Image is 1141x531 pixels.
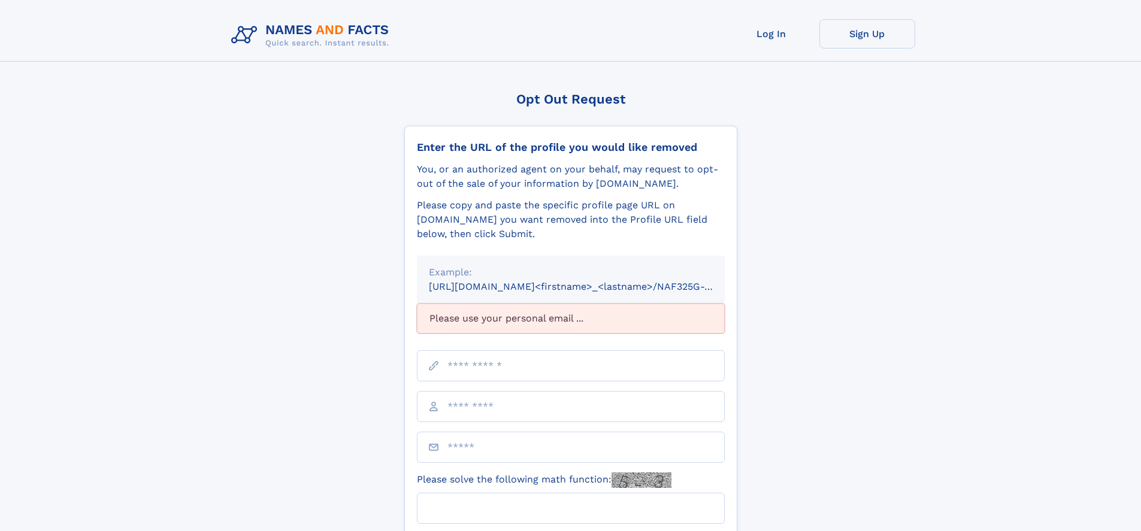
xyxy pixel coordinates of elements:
img: Logo Names and Facts [226,19,399,51]
div: Please copy and paste the specific profile page URL on [DOMAIN_NAME] you want removed into the Pr... [417,198,725,241]
div: Enter the URL of the profile you would like removed [417,141,725,154]
div: You, or an authorized agent on your behalf, may request to opt-out of the sale of your informatio... [417,162,725,191]
div: Please use your personal email ... [417,304,725,333]
div: Example: [429,265,713,280]
small: [URL][DOMAIN_NAME]<firstname>_<lastname>/NAF325G-xxxxxxxx [429,281,747,292]
div: Opt Out Request [404,92,737,107]
a: Log In [724,19,819,48]
a: Sign Up [819,19,915,48]
label: Please solve the following math function: [417,472,671,488]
